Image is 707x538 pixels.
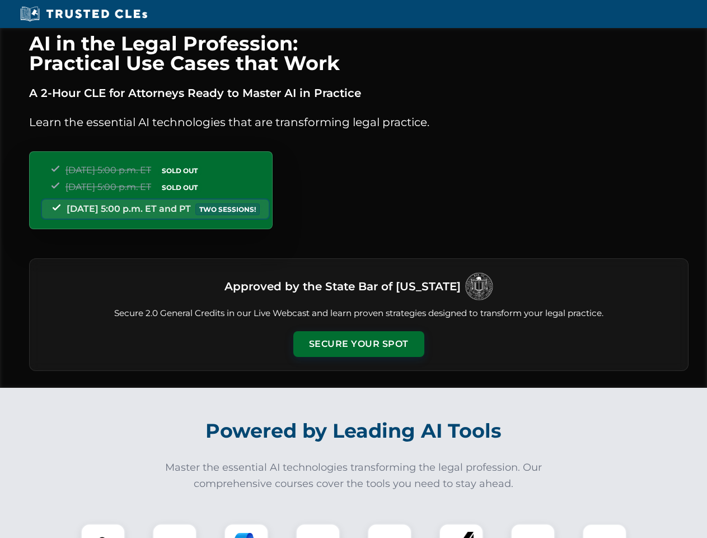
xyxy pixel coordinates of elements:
p: Learn the essential AI technologies that are transforming legal practice. [29,113,689,131]
p: A 2-Hour CLE for Attorneys Ready to Master AI in Practice [29,84,689,102]
span: SOLD OUT [158,182,202,193]
span: [DATE] 5:00 p.m. ET [65,182,151,192]
p: Secure 2.0 General Credits in our Live Webcast and learn proven strategies designed to transform ... [43,307,675,320]
h2: Powered by Leading AI Tools [44,411,664,451]
span: [DATE] 5:00 p.m. ET [65,165,151,175]
h3: Approved by the State Bar of [US_STATE] [224,276,461,296]
p: Master the essential AI technologies transforming the legal profession. Our comprehensive courses... [158,460,550,492]
h1: AI in the Legal Profession: Practical Use Cases that Work [29,34,689,73]
button: Secure Your Spot [293,331,424,357]
img: Logo [465,272,493,300]
span: SOLD OUT [158,165,202,177]
img: Trusted CLEs [17,6,151,22]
